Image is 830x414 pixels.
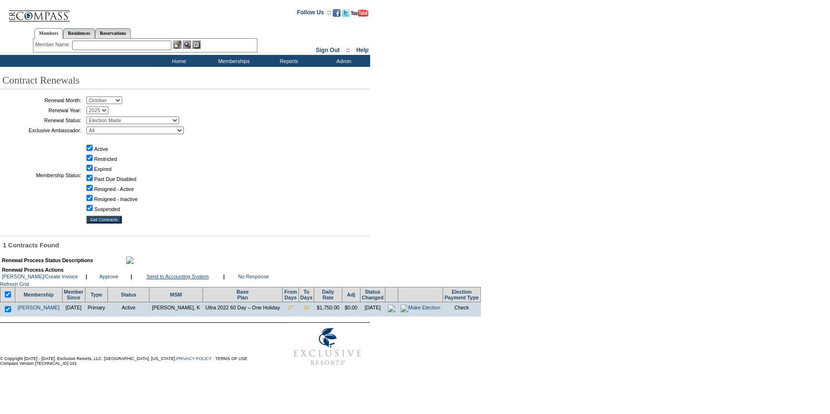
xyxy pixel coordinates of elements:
a: StatusChanged [362,289,384,300]
label: Resigned - Inactive [94,196,138,202]
td: Memberships [205,55,260,67]
img: Reservations [192,41,201,49]
b: | [131,274,132,279]
label: Active [94,146,108,152]
a: Members [34,28,64,39]
label: Past Due Disabled [94,176,136,182]
a: Subscribe to our YouTube Channel [351,12,368,18]
td: Admin [315,55,370,67]
a: DailyRate [322,289,334,300]
b: | [86,274,87,279]
a: [PERSON_NAME]/Create Invoice [2,274,78,279]
label: Restricted [94,156,117,162]
a: MemberSince [64,289,84,300]
td: Renewal Year: [2,106,81,114]
img: Make Election [401,305,440,312]
td: Follow Us :: [297,8,331,20]
td: Active [108,302,149,316]
a: FromDays [284,289,297,300]
div: Member Name: [35,41,72,49]
img: Subscribe to our YouTube Channel [351,10,368,17]
a: ToDays [300,289,312,300]
a: Residences [63,28,95,38]
b: Renewal Process Actions [2,267,64,273]
img: Compass Home [8,2,70,22]
td: Home [150,55,205,67]
a: [PERSON_NAME] [18,305,60,310]
a: Adj [347,292,355,297]
span: :: [346,47,350,53]
a: TERMS OF USE [215,356,248,361]
a: Type [91,292,102,297]
a: MSM [170,292,182,297]
span: Select/Deselect All [3,293,12,298]
b: Renewal Process Status Descriptions [2,257,93,263]
td: Exclusive Ambassador: [2,127,81,134]
span: 1 Contracts Found [3,242,59,249]
a: PRIVACY POLICY [176,356,212,361]
img: View [183,41,191,49]
td: [DATE] [62,302,85,316]
img: Become our fan on Facebook [333,9,341,17]
a: ElectionPayment Type [445,289,479,300]
img: maximize.gif [126,256,134,264]
a: BasePlan [236,289,248,300]
a: No Response [238,274,269,279]
td: 20 [298,302,314,316]
label: Suspended [94,206,120,212]
a: Status [121,292,137,297]
img: Exclusive Resorts [285,323,370,371]
td: Membership Status: [2,137,81,213]
td: Renewal Status: [2,117,81,124]
td: Renewal Month: [2,96,81,104]
img: icon_electionmade.gif [388,305,395,312]
td: 27 [283,302,299,316]
td: Primary [85,302,108,316]
a: Reservations [95,28,131,38]
a: Become our fan on Facebook [333,12,341,18]
a: Approve [99,274,118,279]
td: [PERSON_NAME], K [149,302,203,316]
label: Expired [94,166,111,172]
a: Membership [23,292,53,297]
a: Help [356,47,369,53]
td: [DATE] [360,302,385,316]
td: Check [443,302,480,316]
img: Follow us on Twitter [342,9,350,17]
input: Get Contracts [86,216,122,223]
a: Send to Accounting System [147,274,209,279]
td: Reports [260,55,315,67]
label: Resigned - Active [94,186,134,192]
a: Follow us on Twitter [342,12,350,18]
td: $1,750.00 [314,302,342,316]
td: $0.00 [342,302,360,316]
td: Ultra 2022 60 Day – One Holiday [202,302,282,316]
b: | [223,274,225,279]
a: Sign Out [316,47,340,53]
img: b_edit.gif [173,41,181,49]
